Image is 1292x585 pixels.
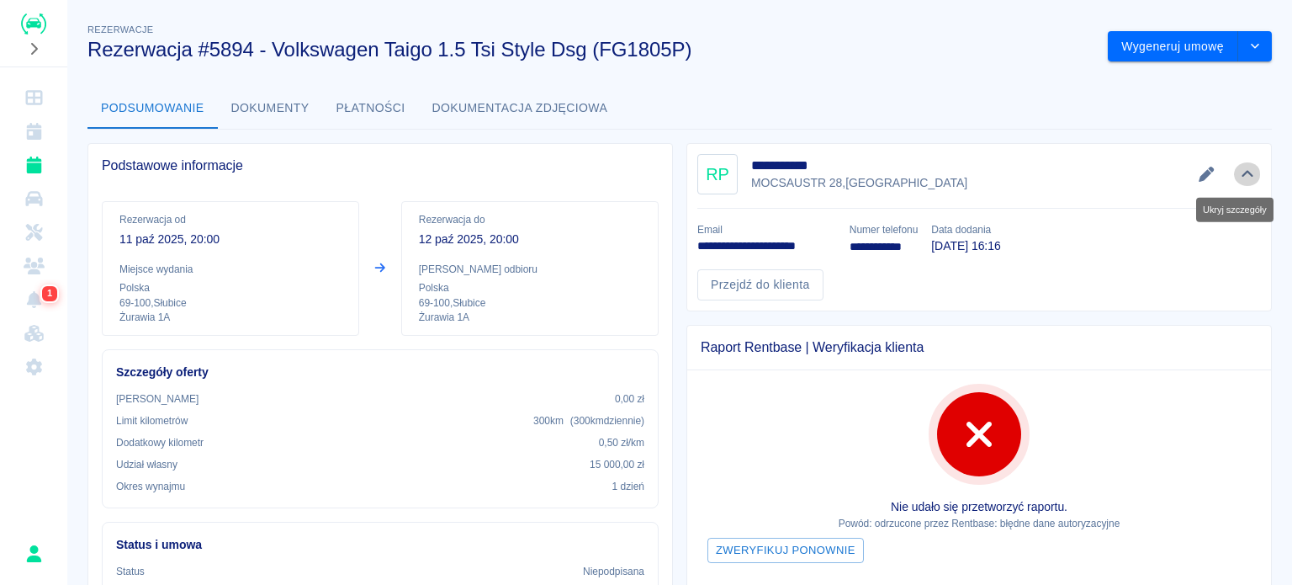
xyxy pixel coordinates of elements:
[701,498,1258,516] p: Nie udało się przetworzyć raportu.
[119,262,342,277] p: Miejsce wydania
[218,88,323,129] button: Dokumenty
[119,212,342,227] p: Rezerwacja od
[701,339,1258,356] span: Raport Rentbase | Weryfikacja klienta
[102,157,659,174] span: Podstawowe informacje
[701,516,1258,531] p: Powód: odrzucone przez Rentbase: błędne dane autoryzacyjne
[116,435,204,450] p: Dodatkowy kilometr
[1108,31,1238,62] button: Wygeneruj umowę
[419,231,641,248] p: 12 paź 2025, 20:00
[116,536,644,554] h6: Status i umowa
[570,415,644,427] span: ( 300 km dziennie )
[7,249,61,283] a: Klienci
[7,81,61,114] a: Dashboard
[419,311,641,325] p: Żurawia 1A
[1234,162,1262,186] button: Ukryj szczegóły
[7,283,61,316] a: Powiadomienia
[707,538,864,564] button: Zweryfikuj ponownie
[419,88,622,129] button: Dokumentacja zdjęciowa
[583,564,644,579] p: Niepodpisana
[16,536,51,572] button: Rafał Płaza
[7,350,61,384] a: Ustawienia
[87,24,153,35] span: Rezerwacje
[7,215,61,249] a: Serwisy
[44,285,56,302] span: 1
[931,222,1000,237] p: Data dodania
[119,280,342,295] p: Polska
[119,311,342,325] p: Żurawia 1A
[751,174,967,192] p: MOCSAUSTR 28 , [GEOGRAPHIC_DATA]
[323,88,419,129] button: Płatności
[21,13,46,35] img: Renthelp
[590,457,644,472] p: 15 000,00 zł
[533,413,644,428] p: 300 km
[116,564,145,579] p: Status
[7,316,61,350] a: Widget WWW
[7,182,61,215] a: Flota
[87,38,1094,61] h3: Rezerwacja #5894 - Volkswagen Taigo 1.5 Tsi Style Dsg (FG1805P)
[612,479,644,494] p: 1 dzień
[7,114,61,148] a: Kalendarz
[1238,31,1272,62] button: drop-down
[419,262,641,277] p: [PERSON_NAME] odbioru
[697,222,836,237] p: Email
[1196,198,1273,222] div: Ukryj szczegóły
[87,88,218,129] button: Podsumowanie
[116,364,644,381] h6: Szczegóły oferty
[615,391,644,407] p: 0,00 zł
[119,231,342,248] p: 11 paź 2025, 20:00
[599,435,644,450] p: 0,50 zł /km
[419,280,641,295] p: Polska
[119,295,342,311] p: 69-100 , Słubice
[419,295,641,311] p: 69-100 , Słubice
[116,457,177,472] p: Udział własny
[697,154,738,194] div: RP
[419,212,641,227] p: Rezerwacja do
[21,38,46,60] button: Rozwiń nawigację
[850,222,918,237] p: Numer telefonu
[931,237,1000,255] p: [DATE] 16:16
[1193,162,1221,186] button: Edytuj dane
[697,269,823,300] a: Przejdź do klienta
[7,148,61,182] a: Rezerwacje
[116,479,185,494] p: Okres wynajmu
[116,413,188,428] p: Limit kilometrów
[116,391,199,407] p: [PERSON_NAME]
